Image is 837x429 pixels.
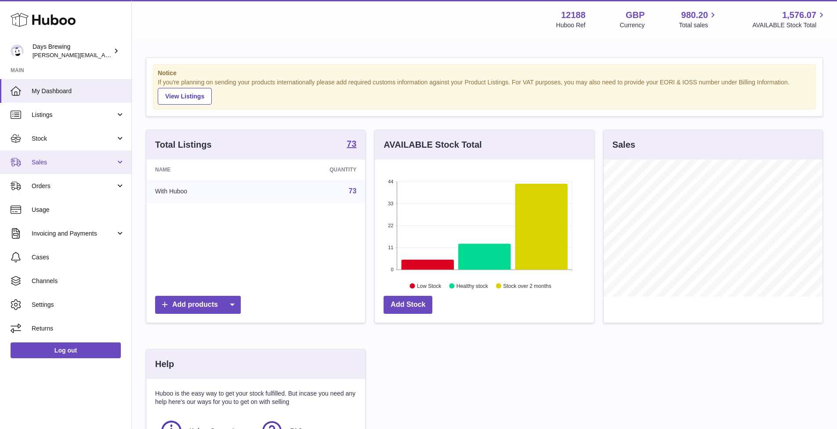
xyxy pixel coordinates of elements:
a: 73 [349,187,357,195]
h3: AVAILABLE Stock Total [384,139,482,151]
div: If you're planning on sending your products internationally please add required customs informati... [158,78,811,105]
text: Stock over 2 months [504,283,551,289]
a: 73 [347,139,356,150]
p: Huboo is the easy way to get your stock fulfilled. But incase you need any help here's our ways f... [155,389,356,406]
a: 980.20 Total sales [679,9,718,29]
a: Log out [11,342,121,358]
div: Days Brewing [33,43,112,59]
span: Channels [32,277,125,285]
a: Add Stock [384,296,432,314]
span: AVAILABLE Stock Total [752,21,826,29]
a: Add products [155,296,241,314]
span: Total sales [679,21,718,29]
span: Cases [32,253,125,262]
span: 980.20 [681,9,708,21]
a: View Listings [158,88,212,105]
span: Stock [32,135,116,143]
strong: 12188 [561,9,586,21]
strong: 73 [347,139,356,148]
h3: Total Listings [155,139,212,151]
strong: Notice [158,69,811,77]
strong: GBP [626,9,645,21]
a: 1,576.07 AVAILABLE Stock Total [752,9,826,29]
text: 22 [388,223,394,228]
span: Orders [32,182,116,190]
span: [PERSON_NAME][EMAIL_ADDRESS][DOMAIN_NAME] [33,51,176,58]
td: With Huboo [146,180,262,203]
text: 33 [388,201,394,206]
div: Currency [620,21,645,29]
text: 11 [388,245,394,250]
text: 44 [388,179,394,184]
span: My Dashboard [32,87,125,95]
th: Name [146,160,262,180]
div: Huboo Ref [556,21,586,29]
span: Returns [32,324,125,333]
text: Low Stock [417,283,442,289]
span: Invoicing and Payments [32,229,116,238]
h3: Sales [612,139,635,151]
span: 1,576.07 [782,9,816,21]
text: Healthy stock [457,283,489,289]
span: Settings [32,301,125,309]
text: 0 [391,267,394,272]
span: Sales [32,158,116,167]
span: Usage [32,206,125,214]
span: Listings [32,111,116,119]
h3: Help [155,358,174,370]
th: Quantity [262,160,365,180]
img: greg@daysbrewing.com [11,44,24,58]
